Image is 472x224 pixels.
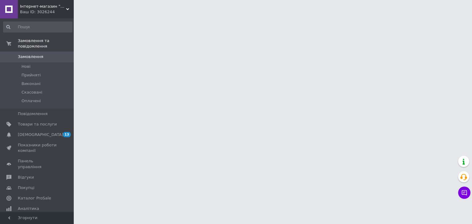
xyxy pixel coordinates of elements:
span: Покупці [18,185,34,191]
span: Панель управління [18,158,57,169]
span: Виконані [22,81,41,87]
span: [DEMOGRAPHIC_DATA] [18,132,63,137]
input: Пошук [3,21,73,33]
span: Каталог ProSale [18,195,51,201]
span: Скасовані [22,90,42,95]
span: Замовлення та повідомлення [18,38,74,49]
span: Замовлення [18,54,43,60]
button: Чат з покупцем [458,187,470,199]
span: Відгуки [18,175,34,180]
span: Повідомлення [18,111,48,117]
span: Оплачені [22,98,41,104]
span: Показники роботи компанії [18,142,57,153]
span: Аналітика [18,206,39,211]
div: Ваш ID: 3026244 [20,9,74,15]
span: Нові [22,64,30,69]
span: Товари та послуги [18,122,57,127]
span: Інтернет-магазин "Top Kross" [20,4,66,9]
span: Прийняті [22,72,41,78]
span: 13 [63,132,71,137]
